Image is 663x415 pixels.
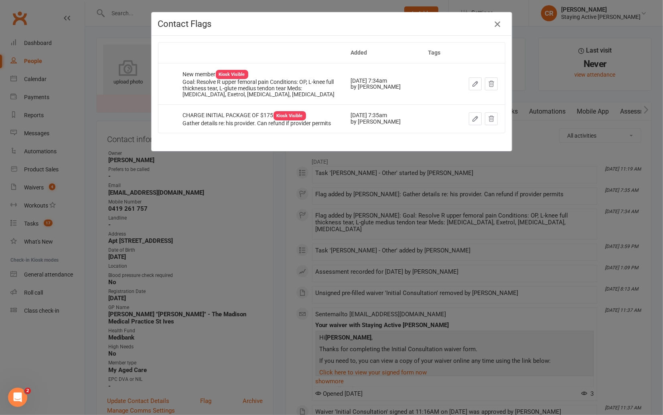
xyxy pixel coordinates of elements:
div: Goal: Resolve R upper femoral pain Conditions: OP, L-knee full thickness tear, L-glute medius ten... [183,79,337,98]
span: New member [183,71,248,77]
iframe: Intercom live chat [8,388,27,407]
button: Close [491,18,504,31]
td: [DATE] 7:35am by [PERSON_NAME] [343,104,421,133]
div: Kiosk Visible [216,70,248,79]
span: CHARGE INITIAL PACKAGE OF $175 [183,112,306,118]
span: 2 [24,388,31,394]
div: Gather details re: his provider. Can refund if provider permits [183,120,337,126]
button: Dismiss this flag [485,112,498,125]
h4: Contact Flags [158,19,505,29]
th: Added [343,43,421,63]
div: Kiosk Visible [274,111,306,120]
button: Dismiss this flag [485,77,498,90]
td: [DATE] 7:34am by [PERSON_NAME] [343,63,421,104]
th: Tags [421,43,453,63]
